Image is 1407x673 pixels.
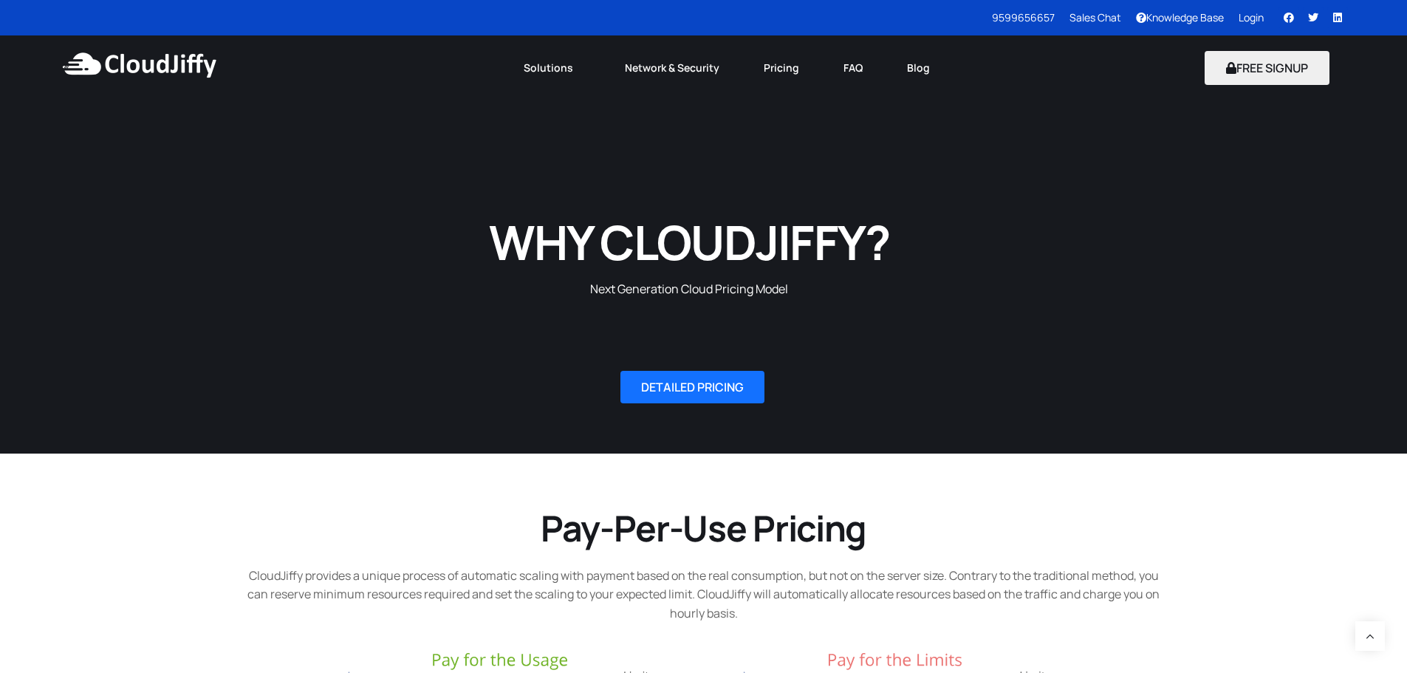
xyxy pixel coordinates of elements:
a: Network & Security [603,52,742,84]
p: CloudJiffy provides a unique process of automatic scaling with payment based on the real consumpt... [239,567,1169,624]
button: FREE SIGNUP [1205,51,1329,85]
a: FAQ [821,52,885,84]
p: Next Generation Cloud Pricing Model [345,280,1034,299]
span: DETAILED PRICING [641,381,744,393]
a: Knowledge Base [1136,10,1224,24]
h2: Pay-Per-Use Pricing [239,505,1169,551]
a: Solutions [501,52,603,84]
a: FREE SIGNUP [1205,60,1329,76]
a: Blog [885,52,952,84]
a: 9599656657 [992,10,1055,24]
h1: WHY CLOUDJIFFY? [345,211,1034,273]
a: DETAILED PRICING [620,371,764,403]
a: Login [1239,10,1264,24]
a: Pricing [742,52,821,84]
a: Sales Chat [1069,10,1121,24]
